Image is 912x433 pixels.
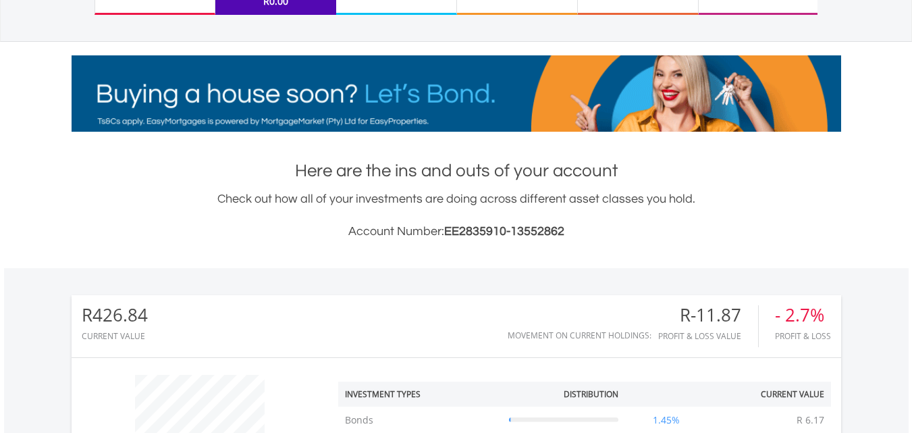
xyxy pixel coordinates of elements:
[72,222,841,241] h3: Account Number:
[707,382,831,407] th: Current Value
[658,332,758,340] div: Profit & Loss Value
[82,305,148,325] div: R426.84
[72,159,841,183] h1: Here are the ins and outs of your account
[775,332,831,340] div: Profit & Loss
[508,331,651,340] div: Movement on Current Holdings:
[72,55,841,132] img: EasyMortage Promotion Banner
[658,305,758,325] div: R-11.87
[775,305,831,325] div: - 2.7%
[72,190,841,241] div: Check out how all of your investments are doing across different asset classes you hold.
[444,225,564,238] span: EE2835910-13552862
[82,332,148,340] div: CURRENT VALUE
[338,382,502,407] th: Investment Types
[564,388,618,400] div: Distribution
